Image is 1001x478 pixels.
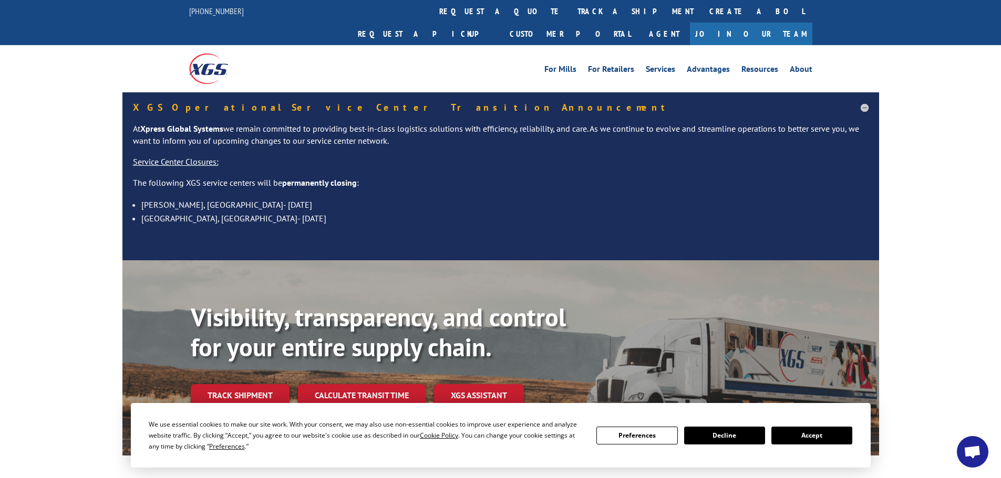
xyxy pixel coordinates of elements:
[133,103,869,112] h5: XGS Operational Service Center Transition Announcement
[189,6,244,16] a: [PHONE_NUMBER]
[209,442,245,451] span: Preferences
[420,431,458,440] span: Cookie Policy
[133,177,869,198] p: The following XGS service centers will be :
[133,123,869,156] p: At we remain committed to providing best-in-class logistics solutions with efficiency, reliabilit...
[282,177,357,188] strong: permanently closing
[638,23,690,45] a: Agent
[957,436,988,468] a: Open chat
[502,23,638,45] a: Customer Portal
[133,156,219,167] u: Service Center Closures:
[149,419,584,452] div: We use essential cookies to make our site work. With your consent, we may also use non-essential ...
[687,65,730,77] a: Advantages
[771,427,852,444] button: Accept
[790,65,812,77] a: About
[191,301,566,364] b: Visibility, transparency, and control for your entire supply chain.
[684,427,765,444] button: Decline
[741,65,778,77] a: Resources
[350,23,502,45] a: Request a pickup
[434,384,524,407] a: XGS ASSISTANT
[141,198,869,211] li: [PERSON_NAME], [GEOGRAPHIC_DATA]- [DATE]
[690,23,812,45] a: Join Our Team
[191,384,290,406] a: Track shipment
[596,427,677,444] button: Preferences
[140,123,223,134] strong: Xpress Global Systems
[588,65,634,77] a: For Retailers
[298,384,426,407] a: Calculate transit time
[131,403,871,468] div: Cookie Consent Prompt
[141,211,869,225] li: [GEOGRAPHIC_DATA], [GEOGRAPHIC_DATA]- [DATE]
[544,65,576,77] a: For Mills
[646,65,675,77] a: Services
